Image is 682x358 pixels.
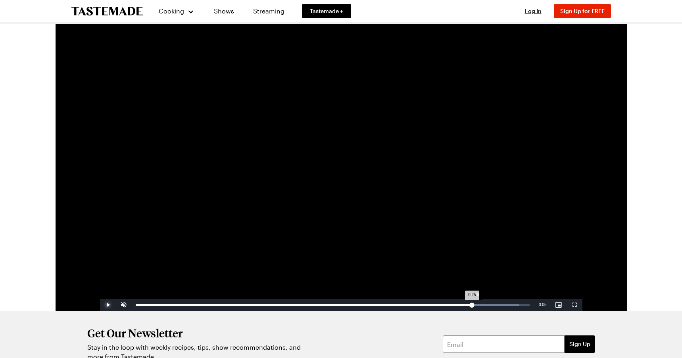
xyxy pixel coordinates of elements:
[538,302,539,307] span: -
[159,7,184,15] span: Cooking
[517,7,549,15] button: Log In
[136,304,530,306] div: Progress Bar
[560,8,605,14] span: Sign Up for FREE
[443,335,565,353] input: Email
[100,299,116,311] button: Play
[554,4,611,18] button: Sign Up for FREE
[100,40,582,311] video-js: Video Player
[87,327,305,339] h2: Get Our Newsletter
[310,7,343,15] span: Tastemade +
[567,299,582,311] button: Fullscreen
[551,299,567,311] button: Picture-in-Picture
[159,2,195,21] button: Cooking
[302,4,351,18] a: Tastemade +
[539,302,546,307] span: 0:05
[569,340,590,348] span: Sign Up
[565,335,595,353] button: Sign Up
[525,8,542,14] span: Log In
[116,299,132,311] button: Unmute
[71,7,143,16] a: To Tastemade Home Page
